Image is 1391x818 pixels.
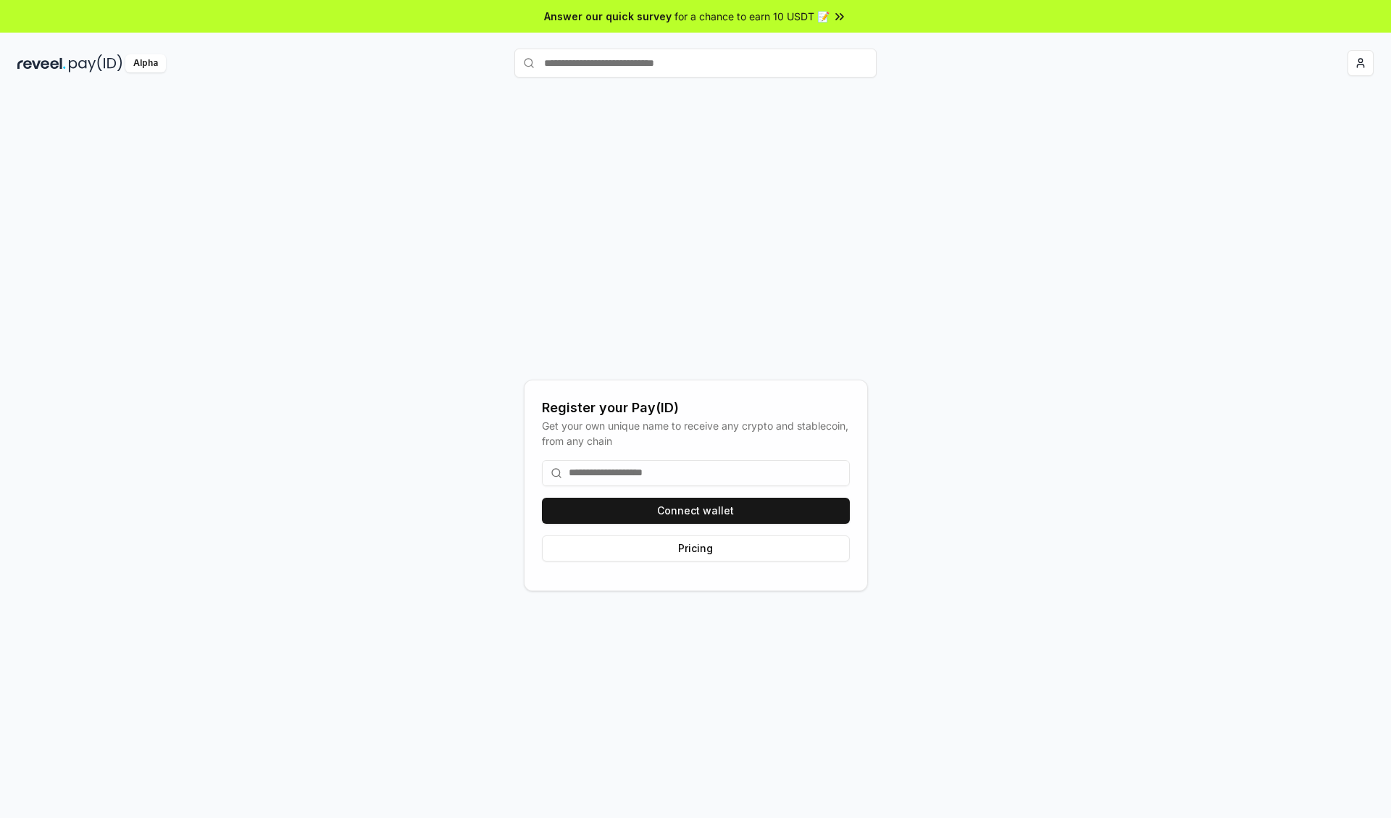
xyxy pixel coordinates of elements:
img: pay_id [69,54,122,72]
button: Pricing [542,535,850,562]
span: for a chance to earn 10 USDT 📝 [674,9,830,24]
div: Get your own unique name to receive any crypto and stablecoin, from any chain [542,418,850,448]
button: Connect wallet [542,498,850,524]
span: Answer our quick survey [544,9,672,24]
img: reveel_dark [17,54,66,72]
div: Register your Pay(ID) [542,398,850,418]
div: Alpha [125,54,166,72]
